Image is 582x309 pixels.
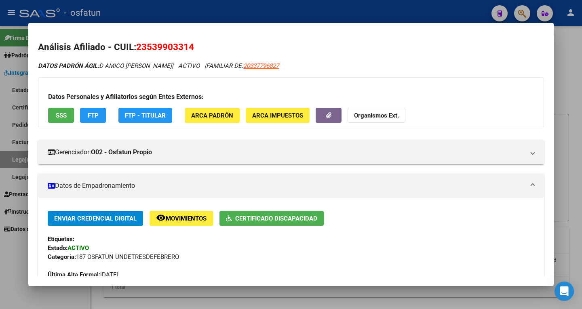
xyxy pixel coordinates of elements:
[125,112,166,119] span: FTP - Titular
[88,112,99,119] span: FTP
[156,213,166,223] mat-icon: remove_red_eye
[555,282,574,301] div: Open Intercom Messenger
[150,211,213,226] button: Movimientos
[38,174,544,198] mat-expansion-panel-header: Datos de Empadronamiento
[354,112,399,119] strong: Organismos Ext.
[48,147,525,157] mat-panel-title: Gerenciador:
[48,181,525,191] mat-panel-title: Datos de Empadronamiento
[348,108,405,123] button: Organismos Ext.
[48,244,67,252] strong: Estado:
[252,112,303,119] span: ARCA Impuestos
[91,147,152,157] strong: O02 - Osfatun Propio
[48,271,100,278] strong: Última Alta Formal:
[206,62,279,69] span: FAMILIAR DE:
[185,108,240,123] button: ARCA Padrón
[48,92,534,102] h3: Datos Personales y Afiliatorios según Entes Externos:
[166,215,207,222] span: Movimientos
[48,211,143,226] button: Enviar Credencial Digital
[235,215,317,222] span: Certificado Discapacidad
[48,271,118,278] span: [DATE]
[48,252,534,261] div: 187 OSFATUN UNDETRESDEFEBRERO
[80,108,106,123] button: FTP
[246,108,310,123] button: ARCA Impuestos
[48,253,76,261] strong: Categoria:
[67,244,89,252] strong: ACTIVO
[38,140,544,164] mat-expansion-panel-header: Gerenciador:O02 - Osfatun Propio
[191,112,233,119] span: ARCA Padrón
[48,108,74,123] button: SSS
[38,40,544,54] h2: Análisis Afiliado - CUIL:
[118,108,172,123] button: FTP - Titular
[48,235,74,243] strong: Etiquetas:
[136,42,194,52] span: 23539903314
[38,62,279,69] i: | ACTIVO |
[56,112,67,119] span: SSS
[38,62,99,69] strong: DATOS PADRÓN ÁGIL:
[219,211,324,226] button: Certificado Discapacidad
[54,215,137,222] span: Enviar Credencial Digital
[243,62,279,69] span: 20337796827
[38,62,172,69] span: D AMICO [PERSON_NAME]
